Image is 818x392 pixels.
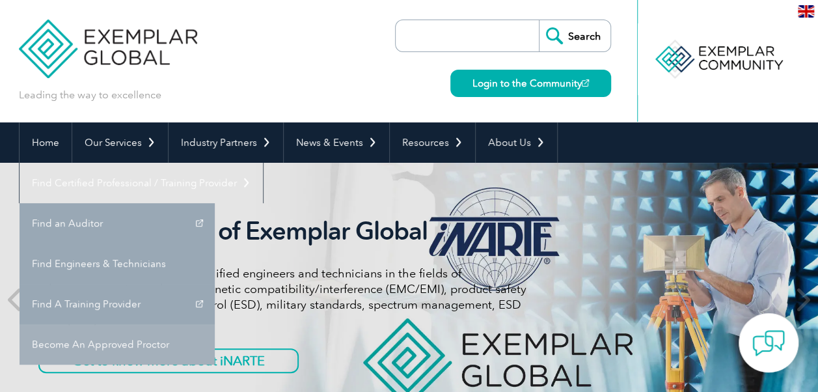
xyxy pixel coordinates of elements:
[38,216,526,246] h2: iNARTE is a Part of Exemplar Global
[450,70,611,97] a: Login to the Community
[798,5,814,18] img: en
[19,88,161,102] p: Leading the way to excellence
[20,163,263,203] a: Find Certified Professional / Training Provider
[752,327,785,359] img: contact-chat.png
[20,203,215,244] a: Find an Auditor
[20,244,215,284] a: Find Engineers & Technicians
[582,79,589,87] img: open_square.png
[20,122,72,163] a: Home
[38,266,526,328] p: iNARTE certifications are for qualified engineers and technicians in the fields of telecommunicat...
[284,122,389,163] a: News & Events
[20,284,215,324] a: Find A Training Provider
[72,122,168,163] a: Our Services
[390,122,475,163] a: Resources
[20,324,215,365] a: Become An Approved Proctor
[539,20,610,51] input: Search
[476,122,557,163] a: About Us
[169,122,283,163] a: Industry Partners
